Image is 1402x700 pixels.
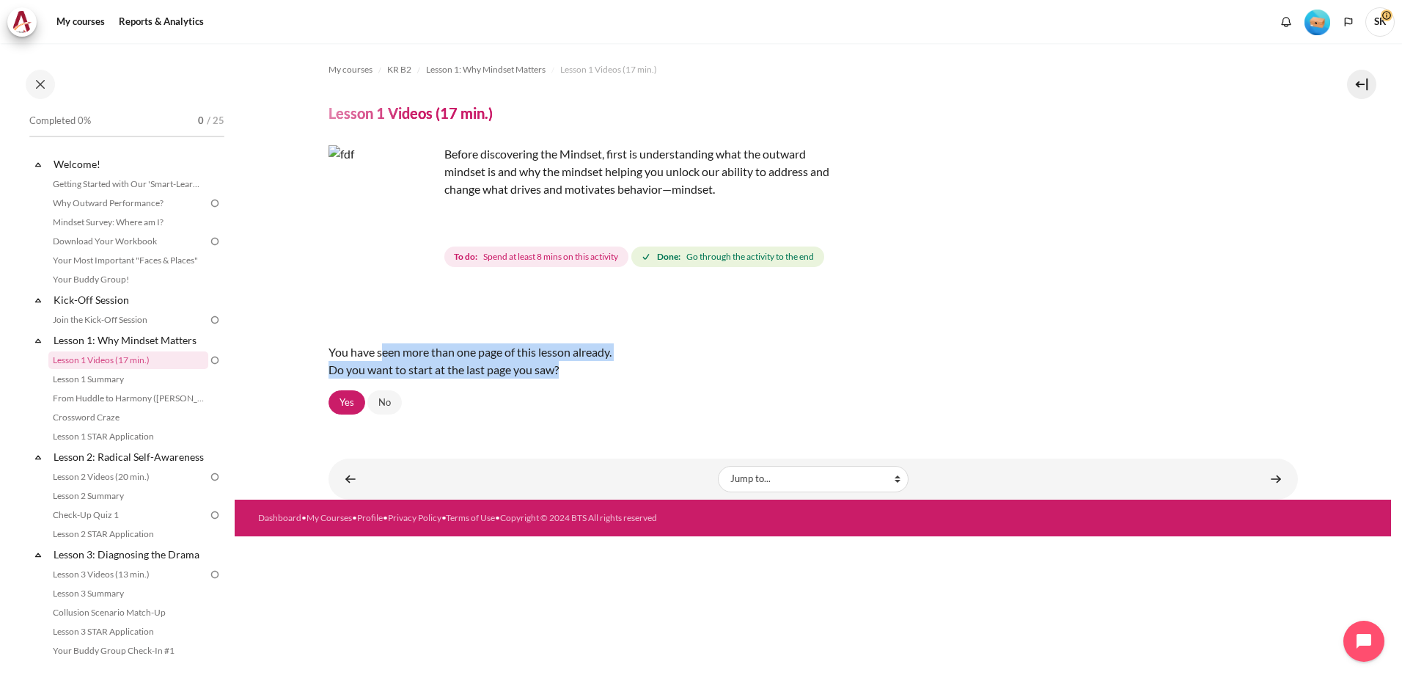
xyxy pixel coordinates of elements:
a: Getting Started with Our 'Smart-Learning' Platform [48,175,208,193]
a: Your Buddy Group! [48,271,208,288]
a: Yes [329,390,365,415]
a: Lesson 1 STAR Application [48,428,208,445]
img: Architeck [12,11,32,33]
a: Kick-Off Session [51,290,208,310]
a: Your Buddy Group Check-In #1 [48,642,208,660]
span: Completed 0% [29,114,91,128]
span: Go through the activity to the end [686,250,814,263]
span: KR B2 [387,63,411,76]
a: ◄ Join the Kick-Off Session [336,464,365,493]
a: Why Outward Performance? [48,194,208,212]
a: Lesson 3 Summary [48,585,208,602]
a: Lesson 2 Videos (20 min.) [48,468,208,486]
span: My courses [329,63,372,76]
a: Your Most Important "Faces & Places" [48,252,208,269]
div: Level #1 [1304,8,1330,35]
a: Join the Kick-Off Session [48,311,208,329]
span: Lesson 1: Why Mindset Matters [426,63,546,76]
a: Terms of Use [446,512,495,523]
span: Lesson 1 Videos (17 min.) [560,63,657,76]
a: No [367,390,402,415]
a: Welcome! [51,154,208,174]
a: Dashboard [258,512,301,523]
img: To do [208,235,221,248]
a: KR B2 [387,61,411,79]
a: Lesson 1 Summary [48,371,208,388]
a: Lesson 1: Why Mindset Matters [426,61,546,79]
a: Reports & Analytics [114,7,209,37]
a: Lesson 3 STAR Application [48,623,208,641]
a: My courses [51,7,110,37]
a: Architeck Architeck [7,7,44,37]
strong: Done: [657,250,680,263]
a: Collusion Scenario Match-Up [48,604,208,621]
a: Level #1 [1299,8,1336,35]
a: Lesson 1 Videos (17 min.) [48,351,208,369]
div: Show notification window with no new notifications [1275,11,1297,33]
img: fdf [329,145,438,255]
img: To do [208,354,221,367]
span: 0 [198,114,204,128]
a: Copyright © 2024 BTS All rights reserved [500,512,657,523]
img: To do [208,313,221,327]
span: Collapse [31,157,45,172]
button: Languages [1337,11,1359,33]
a: Profile [357,512,383,523]
strong: To do: [454,250,477,263]
img: To do [208,470,221,484]
a: Lesson 2 Summary [48,487,208,505]
a: Lesson 1 Videos (17 min.) [560,61,657,79]
span: Collapse [31,547,45,562]
a: Mindset Survey: Where am I? [48,214,208,231]
a: Lesson 1 Summary ► [1261,464,1291,493]
div: • • • • • [258,511,876,525]
img: Level #1 [1304,10,1330,35]
a: Check-Up Quiz 1 [48,506,208,524]
a: Lesson 2: Radical Self-Awareness [51,447,208,467]
a: My Courses [307,512,352,523]
section: Content [235,43,1391,500]
h4: Lesson 1 Videos (17 min.) [329,103,493,123]
a: My courses [329,61,372,79]
img: To do [208,568,221,581]
a: Download Your Workbook [48,233,208,250]
a: User menu [1365,7,1395,37]
a: Privacy Policy [388,512,441,523]
a: Lesson 3 Videos (13 min.) [48,566,208,583]
span: Collapse [31,293,45,307]
div: Completion requirements for Lesson 1 Videos (17 min.) [444,244,827,270]
span: / 25 [207,114,224,128]
div: You have seen more than one page of this lesson already. Do you want to start at the last page yo... [329,332,1298,390]
a: Lesson 2 STAR Application [48,525,208,543]
a: Crossword Craze [48,409,208,426]
span: Collapse [31,450,45,464]
img: To do [208,197,221,210]
a: Lesson 1: Why Mindset Matters [51,330,208,350]
img: To do [208,508,221,522]
p: Before discovering the Mindset, first is understanding what the outward mindset is and why the mi... [329,145,842,198]
a: Lesson 3: Diagnosing the Drama [51,544,208,564]
span: Collapse [31,333,45,348]
span: SK [1365,7,1395,37]
span: Spend at least 8 mins on this activity [483,250,618,263]
nav: Navigation bar [329,58,1298,81]
a: From Huddle to Harmony ([PERSON_NAME]'s Story) [48,390,208,407]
